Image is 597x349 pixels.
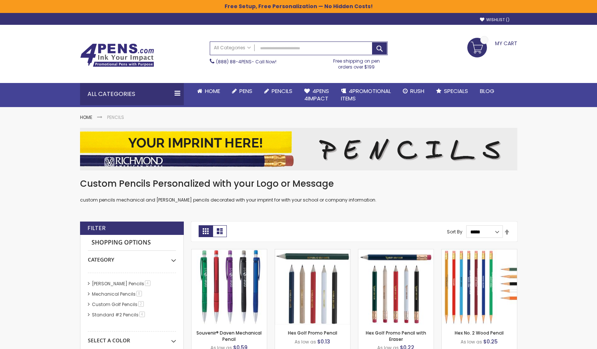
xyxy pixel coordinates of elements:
[430,83,474,99] a: Specials
[442,249,517,325] img: Hex No. 2 Wood Pencil
[474,83,500,99] a: Blog
[192,249,267,325] img: Souvenir® Daven Mechanical Pencil
[80,178,517,190] h1: Custom Pencils Personalized with your Logo or Message
[80,43,154,67] img: 4Pens Custom Pens and Promotional Products
[275,249,350,325] img: Hex Golf Promo Pencil
[138,301,144,307] span: 2
[80,128,517,170] img: Pencils
[139,312,145,317] span: 4
[87,224,106,232] strong: Filter
[214,45,251,51] span: All Categories
[298,83,335,107] a: 4Pens4impact
[275,249,350,255] a: Hex Golf Promo Pencil
[325,55,388,70] div: Free shipping on pen orders over $199
[90,301,146,308] a: Custom Golf Pencils2
[455,330,504,336] a: Hex No. 2 Wood Pencil
[80,83,184,105] div: All Categories
[210,42,255,54] a: All Categories
[80,114,92,120] a: Home
[88,235,176,251] strong: Shopping Options
[239,87,252,95] span: Pens
[317,338,330,345] span: $0.13
[136,291,142,296] span: 8
[90,312,147,318] a: Standard #2 Pencils4
[199,225,213,237] strong: Grid
[483,338,498,345] span: $0.25
[335,83,397,107] a: 4PROMOTIONALITEMS
[397,83,430,99] a: Rush
[358,249,434,325] img: Hex Golf Promo Pencil with Eraser
[216,59,276,65] span: - Call Now!
[145,280,150,286] span: 4
[480,17,510,23] a: Wishlist
[447,229,462,235] label: Sort By
[444,87,468,95] span: Specials
[226,83,258,99] a: Pens
[288,330,337,336] a: Hex Golf Promo Pencil
[196,330,262,342] a: Souvenir® Daven Mechanical Pencil
[258,83,298,99] a: Pencils
[216,59,252,65] a: (888) 88-4PENS
[341,87,391,102] span: 4PROMOTIONAL ITEMS
[191,83,226,99] a: Home
[358,249,434,255] a: Hex Golf Promo Pencil with Eraser
[295,339,316,345] span: As low as
[90,291,145,297] a: Mechanical Pencils8
[442,249,517,255] a: Hex No. 2 Wood Pencil
[90,280,153,287] a: [PERSON_NAME] Pencils4
[107,114,124,120] strong: Pencils
[88,332,176,344] div: Select A Color
[272,87,292,95] span: Pencils
[205,87,220,95] span: Home
[80,178,517,203] div: custom pencils mechanical and [PERSON_NAME] pencils decorated with your imprint for with your sch...
[461,339,482,345] span: As low as
[88,251,176,263] div: Category
[192,249,267,255] a: Souvenir® Daven Mechanical Pencil
[304,87,329,102] span: 4Pens 4impact
[366,330,426,342] a: Hex Golf Promo Pencil with Eraser
[410,87,424,95] span: Rush
[480,87,494,95] span: Blog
